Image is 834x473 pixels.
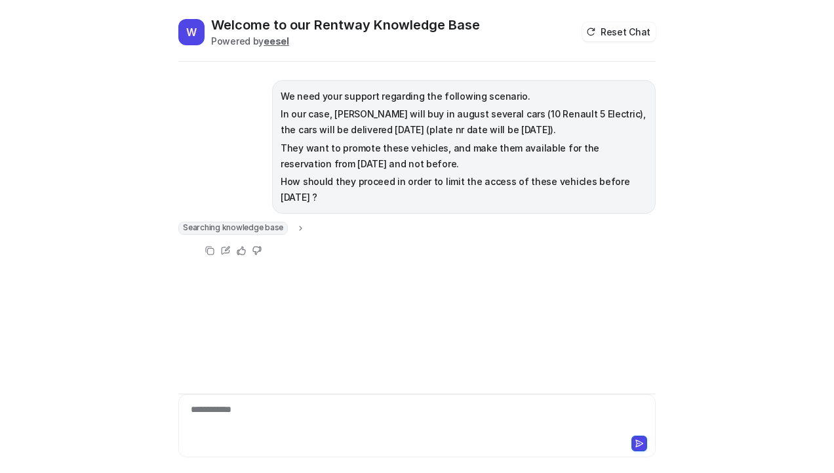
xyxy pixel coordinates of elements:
[281,174,647,205] p: How should they proceed in order to limit the access of these vehicles before [DATE] ?
[281,106,647,138] p: In our case, [PERSON_NAME] will buy in august several cars (10 Renault 5 Electric), the cars will...
[264,35,289,47] b: eesel
[281,89,647,104] p: We need your support regarding the following scenario.
[211,16,480,34] h2: Welcome to our Rentway Knowledge Base
[582,22,656,41] button: Reset Chat
[178,222,288,235] span: Searching knowledge base
[281,140,647,172] p: They want to promote these vehicles, and make them available for the reservation from [DATE] and ...
[178,19,205,45] span: W
[211,34,480,48] div: Powered by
